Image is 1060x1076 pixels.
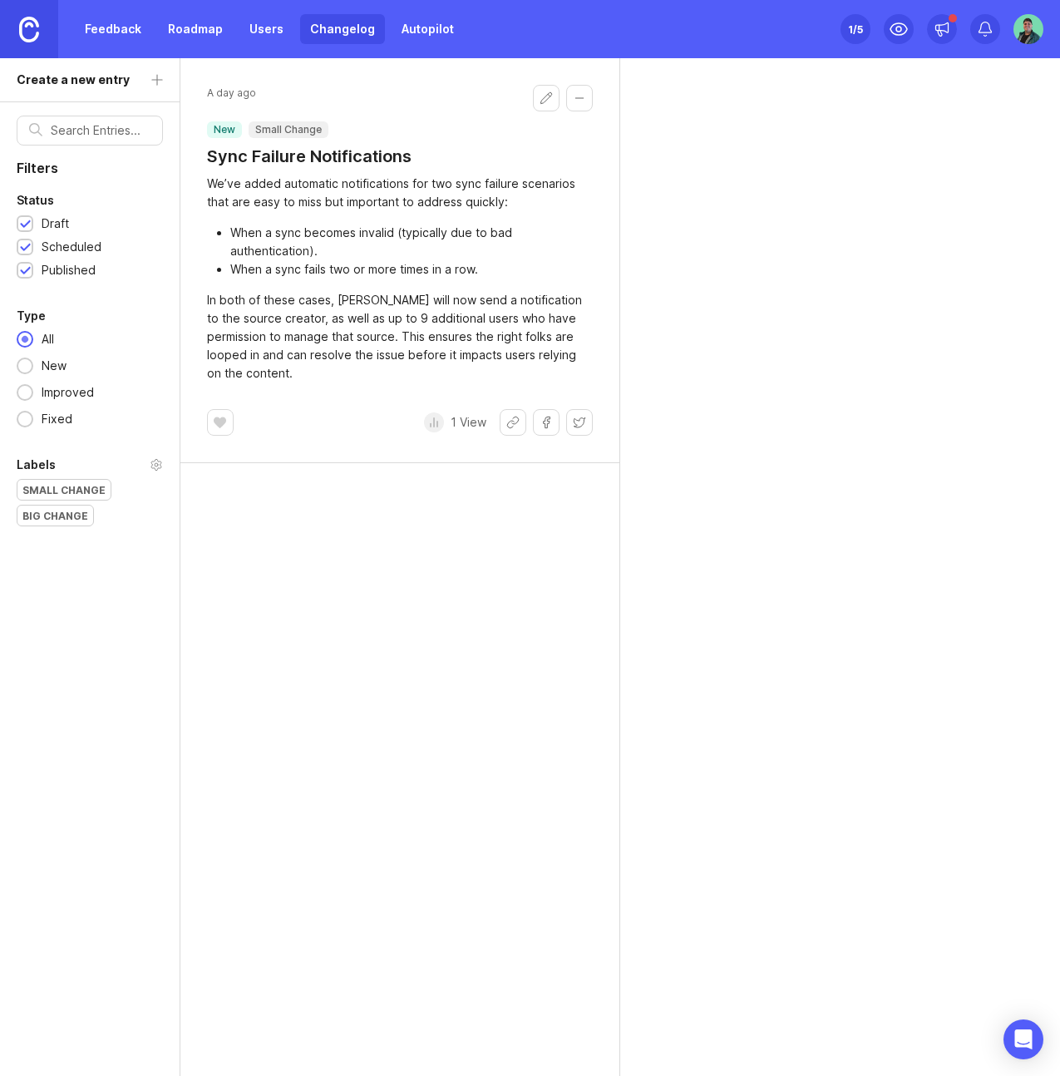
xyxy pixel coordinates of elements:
[230,260,593,279] li: When a sync fails two or more times in a row.
[33,410,81,428] div: Fixed
[841,14,870,44] button: 1/5
[533,409,560,436] button: Share on Facebook
[19,17,39,42] img: Canny Home
[230,224,593,260] li: When a sync becomes invalid (typically due to bad authentication).
[566,409,593,436] button: Share on X
[1012,14,1046,44] img: Noah
[17,455,56,475] div: Labels
[42,238,101,256] div: Scheduled
[42,261,96,279] div: Published
[17,71,130,89] div: Create a new entry
[42,215,69,233] div: Draft
[1013,14,1043,44] button: Noah
[158,14,233,44] a: Roadmap
[239,14,293,44] a: Users
[207,175,593,211] div: We’ve added automatic notifications for two sync failure scenarios that are easy to miss but impo...
[207,85,256,101] span: A day ago
[566,85,593,111] button: Collapse changelog entry
[75,14,151,44] a: Feedback
[17,480,111,500] div: Small Change
[33,330,62,348] div: All
[33,357,75,375] div: New
[33,383,102,402] div: Improved
[17,506,93,526] div: Big Change
[51,121,150,140] input: Search Entries...
[207,291,593,383] div: In both of these cases, [PERSON_NAME] will now send a notification to the source creator, as well...
[1003,1019,1043,1059] div: Open Intercom Messenger
[451,414,486,431] p: 1 View
[255,123,322,136] p: Small Change
[500,409,526,436] button: Share link
[207,145,412,168] a: Sync Failure Notifications
[848,17,863,41] div: 1 /5
[392,14,464,44] a: Autopilot
[17,190,54,210] div: Status
[300,14,385,44] a: Changelog
[214,123,235,136] p: new
[17,306,46,326] div: Type
[533,85,560,111] button: Edit changelog entry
